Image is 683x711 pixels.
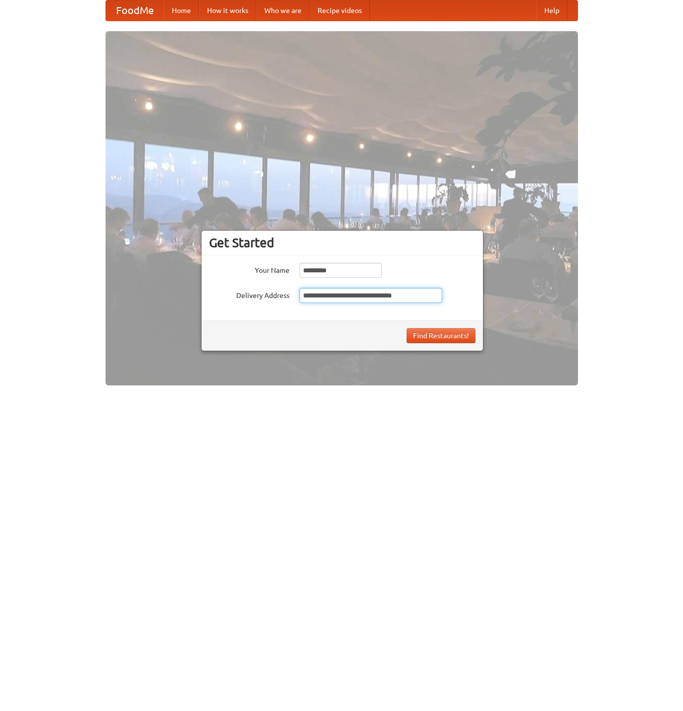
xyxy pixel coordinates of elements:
button: Find Restaurants! [407,328,475,343]
a: Who we are [256,1,310,21]
a: Help [536,1,567,21]
label: Delivery Address [209,288,289,300]
a: How it works [199,1,256,21]
label: Your Name [209,263,289,275]
a: Home [164,1,199,21]
a: FoodMe [106,1,164,21]
a: Recipe videos [310,1,370,21]
h3: Get Started [209,235,475,250]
